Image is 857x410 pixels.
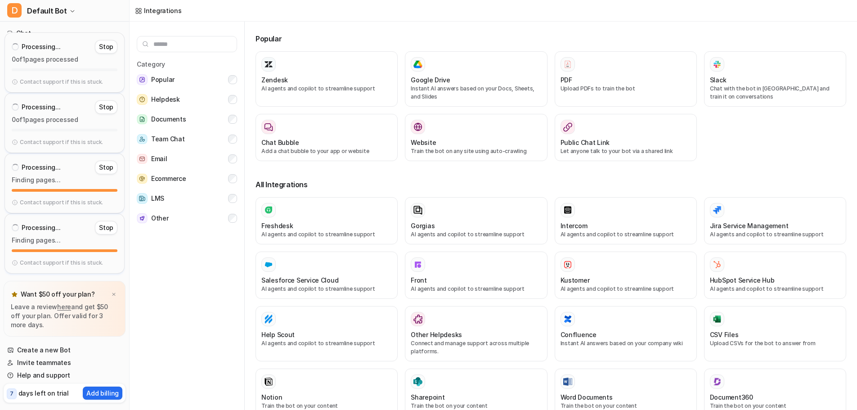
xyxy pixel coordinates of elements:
[261,230,392,239] p: AI agents and copilot to streamline support
[27,5,67,17] span: Default Bot
[411,230,541,239] p: AI agents and copilot to streamline support
[411,275,427,285] h3: Front
[256,197,398,244] button: FreshdeskAI agents and copilot to streamline support
[95,221,117,234] button: Stop
[411,285,541,293] p: AI agents and copilot to streamline support
[561,221,588,230] h3: Intercom
[7,3,22,18] span: D
[710,221,789,230] h3: Jira Service Management
[137,193,148,204] img: LMS
[137,114,148,125] img: Documents
[555,51,697,107] button: PDFPDFUpload PDFs to train the bot
[12,237,117,244] p: Finding pages…
[713,315,722,324] img: CSV Files
[710,392,753,402] h3: Document360
[411,330,462,339] h3: Other Helpdesks
[22,103,60,112] p: Processing...
[99,42,113,51] p: Stop
[405,197,547,244] button: GorgiasAI agents and copilot to streamline support
[713,377,722,386] img: Document360
[563,60,572,68] img: PDF
[411,75,450,85] h3: Google Drive
[261,85,392,93] p: AI agents and copilot to streamline support
[710,339,840,347] p: Upload CSVs for the bot to answer from
[411,402,541,410] p: Train the bot on your content
[256,306,398,361] button: Help ScoutHelp ScoutAI agents and copilot to streamline support
[264,260,273,269] img: Salesforce Service Cloud
[405,51,547,107] button: Google DriveGoogle DriveInstant AI answers based on your Docs, Sheets, and Slides
[264,315,273,324] img: Help Scout
[151,114,186,125] span: Documents
[137,110,237,128] button: DocumentsDocuments
[713,59,722,69] img: Slack
[563,378,572,386] img: Word Documents
[561,138,610,147] h3: Public Chat Link
[710,285,840,293] p: AI agents and copilot to streamline support
[11,302,118,329] p: Leave a review and get $50 off your plan. Offer valid for 3 more days.
[710,402,840,410] p: Train the bot on your content
[137,94,148,105] img: Helpdesk
[411,138,436,147] h3: Website
[563,260,572,269] img: Kustomer
[256,33,846,44] h3: Popular
[704,197,846,244] button: Jira Service ManagementJira Service ManagementAI agents and copilot to streamline support
[561,285,691,293] p: AI agents and copilot to streamline support
[561,147,691,155] p: Let anyone talk to your bot via a shared link
[57,303,71,311] a: here
[137,71,237,89] button: PopularPopular
[411,392,444,402] h3: Sharepoint
[261,221,293,230] h3: Freshdesk
[555,114,697,161] button: Public Chat LinkLet anyone talk to your bot via a shared link
[95,100,117,114] button: Stop
[256,252,398,299] button: Salesforce Service Cloud Salesforce Service CloudAI agents and copilot to streamline support
[261,275,338,285] h3: Salesforce Service Cloud
[561,402,691,410] p: Train the bot on your content
[256,114,398,161] button: Chat BubbleAdd a chat bubble to your app or website
[261,392,282,402] h3: Notion
[151,173,186,184] span: Ecommerce
[264,377,273,386] img: Notion
[561,330,597,339] h3: Confluence
[137,130,237,148] button: Team ChatTeam Chat
[151,153,167,164] span: Email
[20,259,103,266] p: Contact support if this is stuck.
[413,60,422,68] img: Google Drive
[12,176,117,184] p: Finding pages…
[261,402,392,410] p: Train the bot on your content
[99,103,113,112] p: Stop
[22,223,60,232] p: Processing...
[710,85,840,101] p: Chat with the bot in [GEOGRAPHIC_DATA] and train it on conversations
[405,252,547,299] button: FrontFrontAI agents and copilot to streamline support
[555,306,697,361] button: ConfluenceConfluenceInstant AI answers based on your company wiki
[95,40,117,54] button: Stop
[135,6,182,15] a: Integrations
[411,221,435,230] h3: Gorgias
[137,134,148,144] img: Team Chat
[261,138,299,147] h3: Chat Bubble
[137,150,237,168] button: EmailEmail
[137,59,237,69] h5: Category
[561,75,572,85] h3: PDF
[413,260,422,269] img: Front
[22,163,60,172] p: Processing...
[83,387,122,400] button: Add billing
[137,170,237,188] button: EcommerceEcommerce
[99,163,113,172] p: Stop
[144,6,182,15] div: Integrations
[4,369,126,382] a: Help and support
[555,197,697,244] button: IntercomAI agents and copilot to streamline support
[86,388,119,398] p: Add billing
[22,42,60,51] p: Processing...
[151,94,180,105] span: Helpdesk
[413,377,422,386] img: Sharepoint
[704,306,846,361] button: CSV FilesCSV FilesUpload CSVs for the bot to answer from
[713,260,722,269] img: HubSpot Service Hub
[261,147,392,155] p: Add a chat bubble to your app or website
[256,179,846,190] h3: All Integrations
[137,189,237,207] button: LMSLMS
[710,75,727,85] h3: Slack
[10,390,13,398] p: 7
[4,356,126,369] a: Invite teammates
[405,114,547,161] button: WebsiteWebsiteTrain the bot on any site using auto-crawling
[99,223,113,232] p: Stop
